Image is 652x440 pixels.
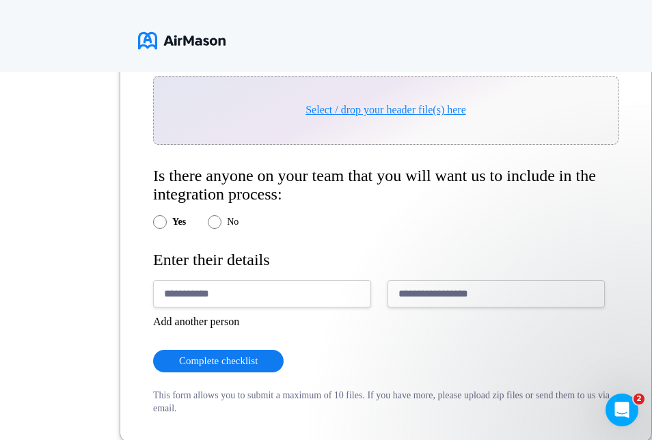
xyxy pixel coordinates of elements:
[172,217,186,228] label: Yes
[634,394,644,404] span: 2
[153,316,239,328] button: Add another person
[153,350,284,372] button: Complete checklist
[153,251,619,270] h4: Enter their details
[305,104,466,115] span: Select / drop your header file(s) here
[227,217,239,228] label: No
[153,390,610,413] span: This form allows you to submit a maximum of 10 files. If you have more, please upload zip files o...
[153,167,619,204] h4: Is there anyone on your team that you will want us to include in the integration process:
[606,394,638,426] iframe: Intercom live chat
[138,27,226,54] img: logo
